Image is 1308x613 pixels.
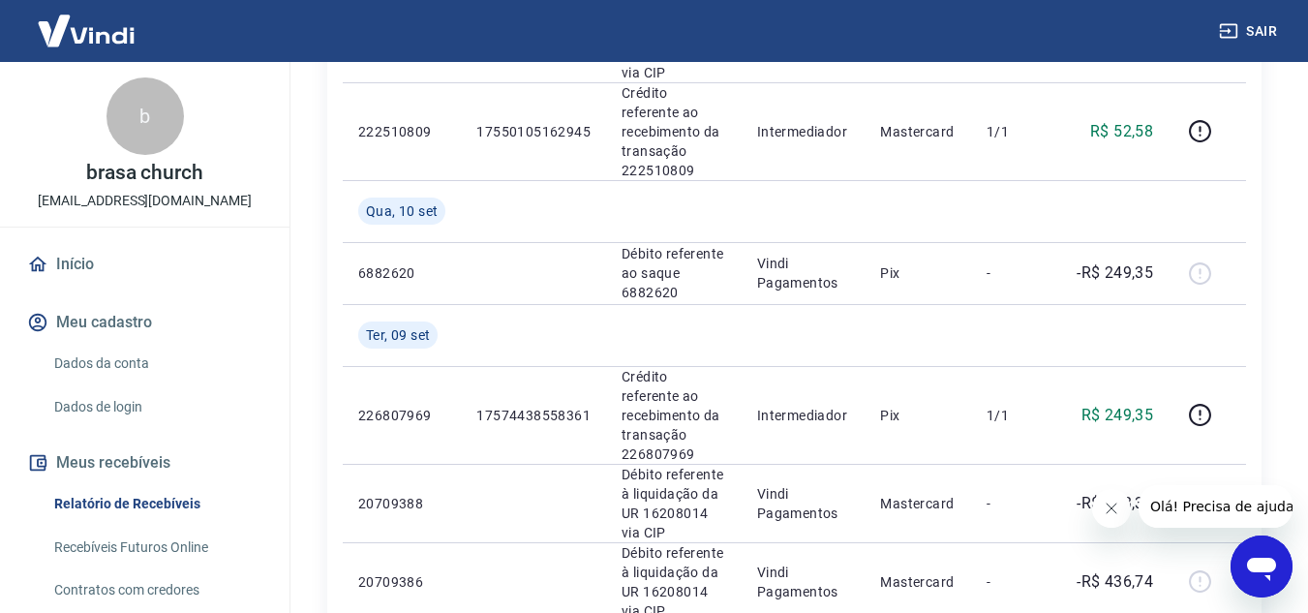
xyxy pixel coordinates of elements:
span: Ter, 09 set [366,325,430,345]
p: -R$ 218,35 [1077,492,1153,515]
p: R$ 249,35 [1081,404,1154,427]
p: R$ 52,58 [1090,120,1153,143]
a: Contratos com credores [46,570,266,610]
button: Meus recebíveis [23,442,266,484]
a: Início [23,243,266,286]
button: Sair [1215,14,1285,49]
iframe: Mensagem da empresa [1139,485,1293,528]
p: 20709388 [358,494,445,513]
p: Intermediador [757,406,850,425]
a: Recebíveis Futuros Online [46,528,266,567]
p: Débito referente à liquidação da UR 16208014 via CIP [622,465,726,542]
button: Meu cadastro [23,301,266,344]
p: 17550105162945 [476,122,591,141]
p: Vindi Pagamentos [757,563,850,601]
p: -R$ 249,35 [1077,261,1153,285]
p: Mastercard [880,494,956,513]
p: 226807969 [358,406,445,425]
span: Qua, 10 set [366,201,438,221]
a: Relatório de Recebíveis [46,484,266,524]
p: Mastercard [880,572,956,592]
p: brasa church [86,163,203,183]
a: Dados da conta [46,344,266,383]
p: [EMAIL_ADDRESS][DOMAIN_NAME] [38,191,252,211]
p: 1/1 [987,122,1044,141]
p: - [987,494,1044,513]
iframe: Botão para abrir a janela de mensagens [1231,536,1293,598]
p: 20709386 [358,572,445,592]
p: 222510809 [358,122,445,141]
p: Vindi Pagamentos [757,254,850,292]
p: 1/1 [987,406,1044,425]
p: Mastercard [880,122,956,141]
img: Vindi [23,1,149,60]
p: Crédito referente ao recebimento da transação 222510809 [622,83,726,180]
p: Crédito referente ao recebimento da transação 226807969 [622,367,726,464]
p: -R$ 436,74 [1077,570,1153,594]
p: Vindi Pagamentos [757,484,850,523]
p: Pix [880,263,956,283]
a: Dados de login [46,387,266,427]
p: Pix [880,406,956,425]
p: 6882620 [358,263,445,283]
p: Intermediador [757,122,850,141]
span: Olá! Precisa de ajuda? [12,14,163,29]
iframe: Fechar mensagem [1092,489,1131,528]
p: - [987,263,1044,283]
p: Débito referente ao saque 6882620 [622,244,726,302]
div: b [106,77,184,155]
p: 17574438558361 [476,406,591,425]
p: - [987,572,1044,592]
